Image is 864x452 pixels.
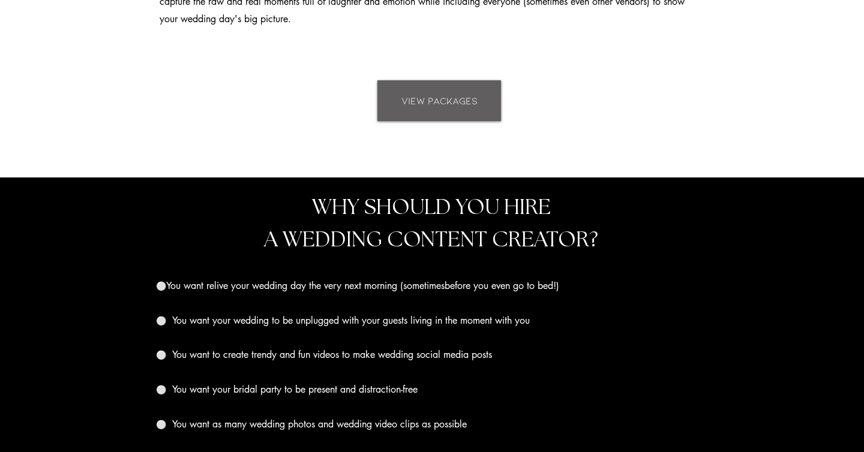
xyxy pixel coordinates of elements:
[377,80,501,121] a: VIEW PACKAGES
[445,279,559,292] span: before you even go to bed!)
[172,383,418,396] span: You want your bridal party to be present and distraction-free
[264,197,598,251] span: WHY SHOULD YOU HIRE A WEDDING CONTENT CREATOR?
[156,384,166,395] span: ⚪️
[166,279,445,292] span: You want relive your wedding day the very next morning (sometimes
[401,94,478,107] span: VIEW PACKAGES
[172,314,530,327] span: You want your wedding to be unplugged with your guests living in the moment with you
[172,348,492,361] span: You want to create trendy and fun videos to make wedding social media posts
[156,349,166,360] span: ⚪️
[156,315,166,326] span: ⚪️
[422,418,467,430] span: as possible
[156,418,166,430] span: ⚪️
[156,280,166,291] span: ⚪️
[172,418,419,430] span: You want as many wedding photos and wedding video clips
